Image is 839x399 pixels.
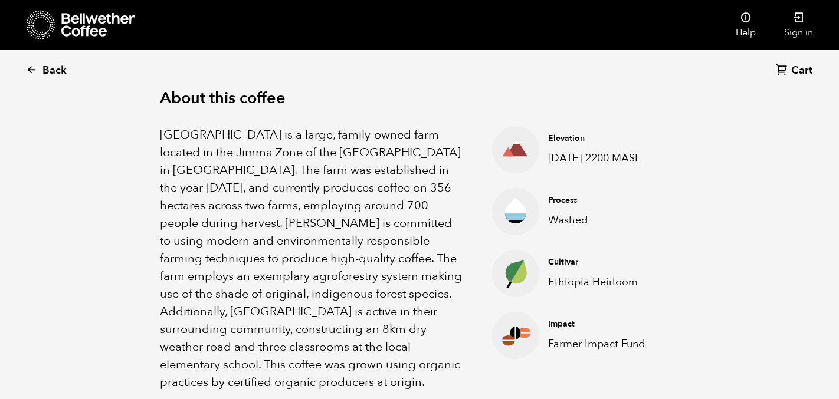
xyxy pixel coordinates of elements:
[160,126,463,391] p: [GEOGRAPHIC_DATA] is a large, family-owned farm located in the Jimma Zone of the [GEOGRAPHIC_DATA...
[791,64,812,78] span: Cart
[548,318,660,330] h4: Impact
[548,256,660,268] h4: Cultivar
[42,64,67,78] span: Back
[548,212,660,228] p: Washed
[776,63,815,79] a: Cart
[548,133,660,144] h4: Elevation
[548,150,660,166] p: [DATE]-2200 MASL
[548,274,660,290] p: Ethiopia Heirloom
[160,89,679,108] h2: About this coffee
[548,336,660,352] p: Farmer Impact Fund
[548,194,660,206] h4: Process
